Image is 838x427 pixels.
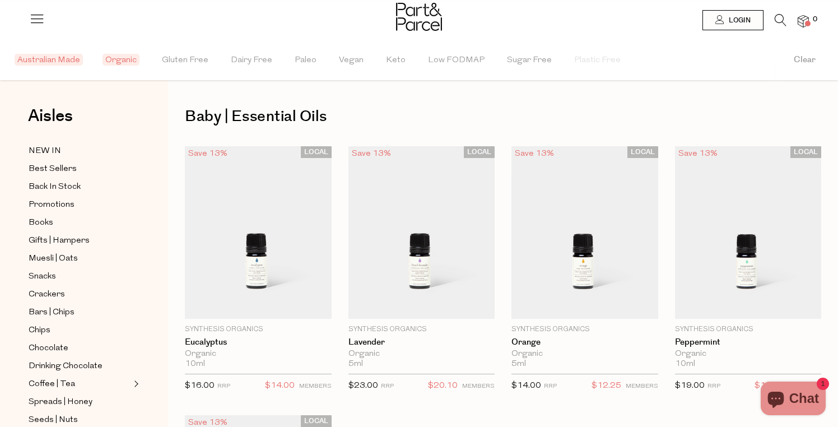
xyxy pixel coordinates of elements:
[675,337,822,347] a: Peppermint
[348,337,495,347] a: Lavender
[29,305,131,319] a: Bars | Chips
[29,378,75,391] span: Coffee | Tea
[29,360,103,373] span: Drinking Chocolate
[511,324,658,335] p: Synthesis Organics
[428,379,458,393] span: $20.10
[29,414,78,427] span: Seeds | Nuts
[29,180,131,194] a: Back In Stock
[29,234,90,248] span: Gifts | Hampers
[29,163,77,176] span: Best Sellers
[301,146,332,158] span: LOCAL
[29,198,75,212] span: Promotions
[627,146,658,158] span: LOCAL
[29,252,131,266] a: Muesli | Oats
[217,383,230,389] small: RRP
[29,306,75,319] span: Bars | Chips
[29,413,131,427] a: Seeds | Nuts
[386,41,406,80] span: Keto
[574,41,621,80] span: Plastic Free
[462,383,495,389] small: MEMBERS
[299,383,332,389] small: MEMBERS
[707,383,720,389] small: RRP
[511,382,541,390] span: $14.00
[29,396,92,409] span: Spreads | Honey
[28,104,73,128] span: Aisles
[348,146,495,319] img: Lavender
[428,41,485,80] span: Low FODMAP
[592,379,621,393] span: $12.25
[511,146,557,161] div: Save 13%
[29,270,131,284] a: Snacks
[162,41,208,80] span: Gluten Free
[810,15,820,25] span: 0
[348,359,363,369] span: 5ml
[675,382,705,390] span: $19.00
[29,270,56,284] span: Snacks
[507,41,552,80] span: Sugar Free
[396,3,442,31] img: Part&Parcel
[675,146,721,161] div: Save 13%
[29,162,131,176] a: Best Sellers
[381,383,394,389] small: RRP
[185,324,332,335] p: Synthesis Organics
[790,146,821,158] span: LOCAL
[798,15,809,27] a: 0
[29,234,131,248] a: Gifts | Hampers
[29,144,131,158] a: NEW IN
[29,198,131,212] a: Promotions
[185,146,332,319] img: Eucalyptus
[29,395,131,409] a: Spreads | Honey
[29,342,68,355] span: Chocolate
[726,16,751,25] span: Login
[348,349,495,359] div: Organic
[511,359,526,369] span: 5ml
[702,10,763,30] a: Login
[29,359,131,373] a: Drinking Chocolate
[675,349,822,359] div: Organic
[185,337,332,347] a: Eucalyptus
[29,377,131,391] a: Coffee | Tea
[675,146,822,319] img: Peppermint
[511,337,658,347] a: Orange
[29,288,65,301] span: Crackers
[348,324,495,335] p: Synthesis Organics
[29,341,131,355] a: Chocolate
[771,40,838,80] button: Clear filter by Filter
[185,382,215,390] span: $16.00
[675,324,822,335] p: Synthesis Organics
[348,146,394,161] div: Save 13%
[185,146,231,161] div: Save 13%
[626,383,658,389] small: MEMBERS
[265,379,295,393] span: $14.00
[29,323,131,337] a: Chips
[29,145,61,158] span: NEW IN
[231,41,272,80] span: Dairy Free
[511,146,658,319] img: Orange
[301,415,332,427] span: LOCAL
[757,382,829,418] inbox-online-store-chat: Shopify online store chat
[185,359,205,369] span: 10ml
[185,104,821,129] h1: Baby | Essential Oils
[544,383,557,389] small: RRP
[29,216,53,230] span: Books
[29,216,131,230] a: Books
[464,146,495,158] span: LOCAL
[185,349,332,359] div: Organic
[348,382,378,390] span: $23.00
[29,180,81,194] span: Back In Stock
[15,54,83,66] span: Australian Made
[511,349,658,359] div: Organic
[28,108,73,136] a: Aisles
[755,379,784,393] span: $16.60
[29,252,78,266] span: Muesli | Oats
[675,359,695,369] span: 10ml
[295,41,316,80] span: Paleo
[29,324,50,337] span: Chips
[29,287,131,301] a: Crackers
[131,377,139,391] button: Expand/Collapse Coffee | Tea
[103,54,139,66] span: Organic
[339,41,364,80] span: Vegan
